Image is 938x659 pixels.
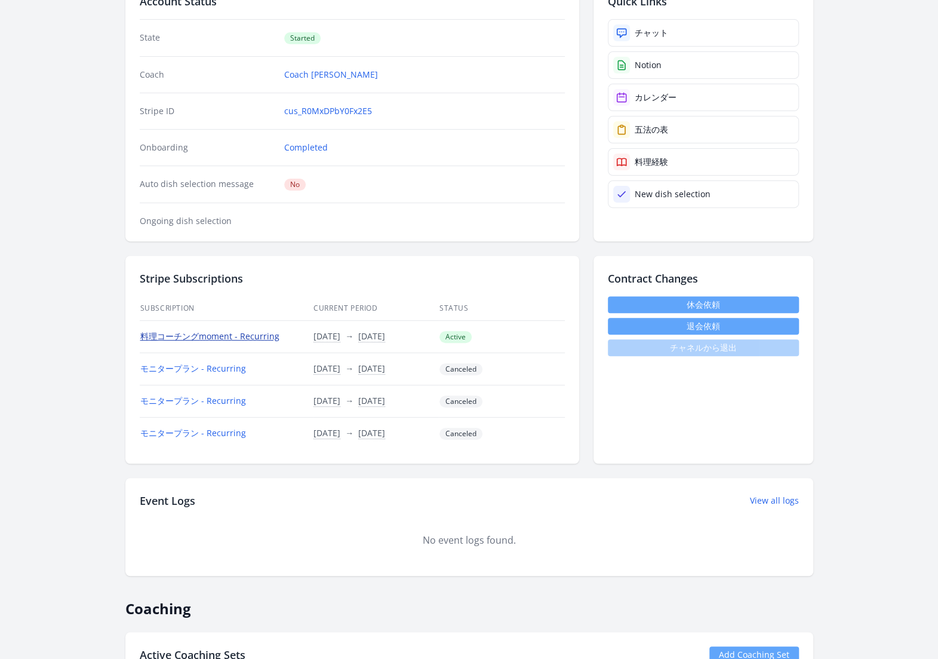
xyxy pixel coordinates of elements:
a: チャット [608,19,799,47]
dt: Onboarding [140,142,275,154]
dt: Stripe ID [140,105,275,117]
div: チャット [635,27,668,39]
a: New dish selection [608,180,799,208]
button: [DATE] [358,427,385,439]
a: View all logs [750,495,799,507]
th: Subscription [140,296,313,321]
h2: Contract Changes [608,270,799,287]
span: → [345,363,353,374]
a: 料理コーチングmoment - Recurring [140,330,279,342]
button: [DATE] [313,330,340,342]
div: カレンダー [635,91,676,103]
a: 五法の表 [608,116,799,143]
a: 料理経験 [608,148,799,176]
button: [DATE] [358,395,385,407]
a: Completed [284,142,328,154]
th: Current Period [313,296,439,321]
span: Canceled [439,363,482,375]
a: モニタープラン - Recurring [140,395,246,406]
div: 料理経験 [635,156,668,168]
span: → [345,427,353,439]
h2: Coaching [125,590,813,618]
dt: Auto dish selection message [140,178,275,191]
button: [DATE] [313,363,340,375]
a: Coach [PERSON_NAME] [284,69,378,81]
a: Notion [608,51,799,79]
h2: Event Logs [140,492,195,509]
dt: Ongoing dish selection [140,215,275,227]
span: Active [439,331,472,343]
div: New dish selection [635,188,711,200]
button: 退会依頼 [608,318,799,335]
a: 休会依頼 [608,296,799,313]
button: [DATE] [358,363,385,375]
span: Canceled [439,396,482,407]
button: [DATE] [313,427,340,439]
span: → [345,395,353,406]
span: → [345,330,353,342]
th: Status [439,296,565,321]
a: カレンダー [608,84,799,111]
span: チャネルから退出 [608,339,799,356]
a: モニタープラン - Recurring [140,363,246,374]
button: [DATE] [358,330,385,342]
div: Notion [635,59,662,71]
a: cus_R0MxDPbY0Fx2E5 [284,105,372,117]
span: Started [284,32,321,44]
span: No [284,179,306,191]
div: 五法の表 [635,124,668,136]
h2: Stripe Subscriptions [140,270,565,287]
div: No event logs found. [140,533,799,547]
dt: Coach [140,69,275,81]
a: モニタープラン - Recurring [140,427,246,439]
dt: State [140,32,275,44]
span: Canceled [439,428,482,440]
button: [DATE] [313,395,340,407]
